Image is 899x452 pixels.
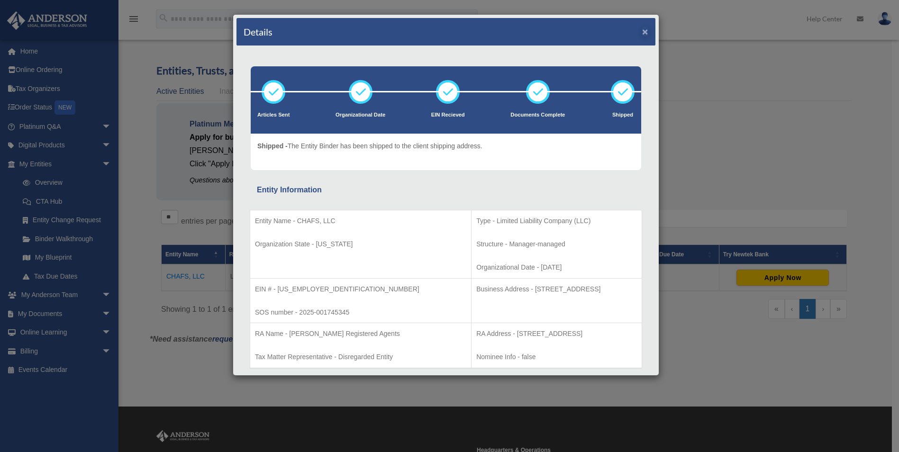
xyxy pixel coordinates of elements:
[510,110,565,120] p: Documents Complete
[336,110,385,120] p: Organizational Date
[244,25,272,38] h4: Details
[476,283,637,295] p: Business Address - [STREET_ADDRESS]
[255,215,466,227] p: Entity Name - CHAFS, LLC
[257,142,288,150] span: Shipped -
[257,183,635,197] div: Entity Information
[257,140,482,152] p: The Entity Binder has been shipped to the client shipping address.
[255,283,466,295] p: EIN # - [US_EMPLOYER_IDENTIFICATION_NUMBER]
[642,27,648,36] button: ×
[255,238,466,250] p: Organization State - [US_STATE]
[476,351,637,363] p: Nominee Info - false
[611,110,635,120] p: Shipped
[255,307,466,318] p: SOS number - 2025-001745345
[476,328,637,340] p: RA Address - [STREET_ADDRESS]
[476,238,637,250] p: Structure - Manager-managed
[255,351,466,363] p: Tax Matter Representative - Disregarded Entity
[476,262,637,273] p: Organizational Date - [DATE]
[257,110,290,120] p: Articles Sent
[255,328,466,340] p: RA Name - [PERSON_NAME] Registered Agents
[431,110,465,120] p: EIN Recieved
[476,215,637,227] p: Type - Limited Liability Company (LLC)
